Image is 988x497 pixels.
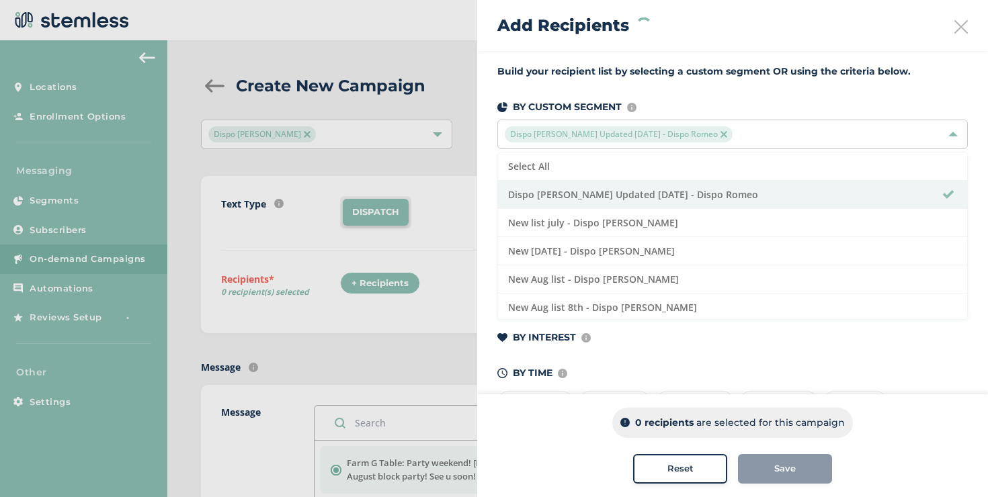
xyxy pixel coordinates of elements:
[581,333,591,343] img: icon-info-236977d2.svg
[497,368,507,378] img: icon-time-dark-e6b1183b.svg
[921,433,988,497] iframe: Chat Widget
[513,366,552,380] p: BY TIME
[497,333,507,343] img: icon-heart-dark-29e6356f.svg
[498,293,967,321] li: New Aug list 8th - Dispo [PERSON_NAME]
[497,13,629,38] h2: Add Recipients
[497,102,507,112] img: icon-segments-dark-074adb27.svg
[498,209,967,237] li: New list july - Dispo [PERSON_NAME]
[696,416,845,430] p: are selected for this campaign
[498,181,967,209] li: Dispo [PERSON_NAME] Updated [DATE] - Dispo Romeo
[498,237,967,265] li: New [DATE] - Dispo [PERSON_NAME]
[627,103,636,112] img: icon-info-236977d2.svg
[558,369,567,378] img: icon-info-236977d2.svg
[721,131,727,138] img: icon-close-accent-8a337256.svg
[513,100,622,114] p: BY CUSTOM SEGMENT
[497,64,968,79] label: Build your recipient list by selecting a custom segment OR using the criteria below.
[498,265,967,293] li: New Aug list - Dispo [PERSON_NAME]
[635,416,694,430] p: 0 recipients
[667,462,694,476] span: Reset
[620,418,630,428] img: icon-info-dark-48f6c5f3.svg
[505,126,733,142] span: Dispo [PERSON_NAME] Updated [DATE] - Dispo Romeo
[633,454,727,484] button: Reset
[498,152,967,181] li: Select All
[513,330,576,345] p: BY INTEREST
